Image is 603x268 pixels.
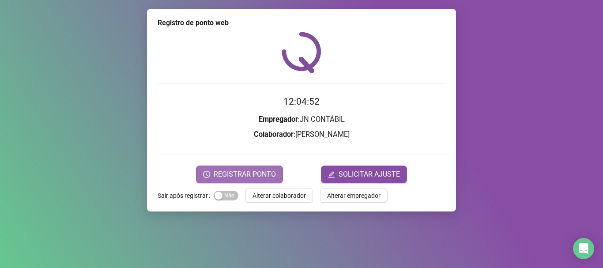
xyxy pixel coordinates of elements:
span: Alterar colaborador [253,191,306,200]
div: Open Intercom Messenger [573,238,594,259]
time: 12:04:52 [283,96,320,107]
span: Alterar empregador [327,191,381,200]
span: clock-circle [203,171,210,178]
img: QRPoint [282,32,321,73]
h3: : JN CONTÁBIL [158,114,445,125]
div: Registro de ponto web [158,18,445,28]
button: Alterar colaborador [245,189,313,203]
strong: Colaborador [254,130,294,139]
span: edit [328,171,335,178]
label: Sair após registrar [158,189,214,203]
span: SOLICITAR AJUSTE [339,169,400,180]
h3: : [PERSON_NAME] [158,129,445,140]
span: REGISTRAR PONTO [214,169,276,180]
button: Alterar empregador [320,189,388,203]
button: editSOLICITAR AJUSTE [321,166,407,183]
button: REGISTRAR PONTO [196,166,283,183]
strong: Empregador [259,115,298,124]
